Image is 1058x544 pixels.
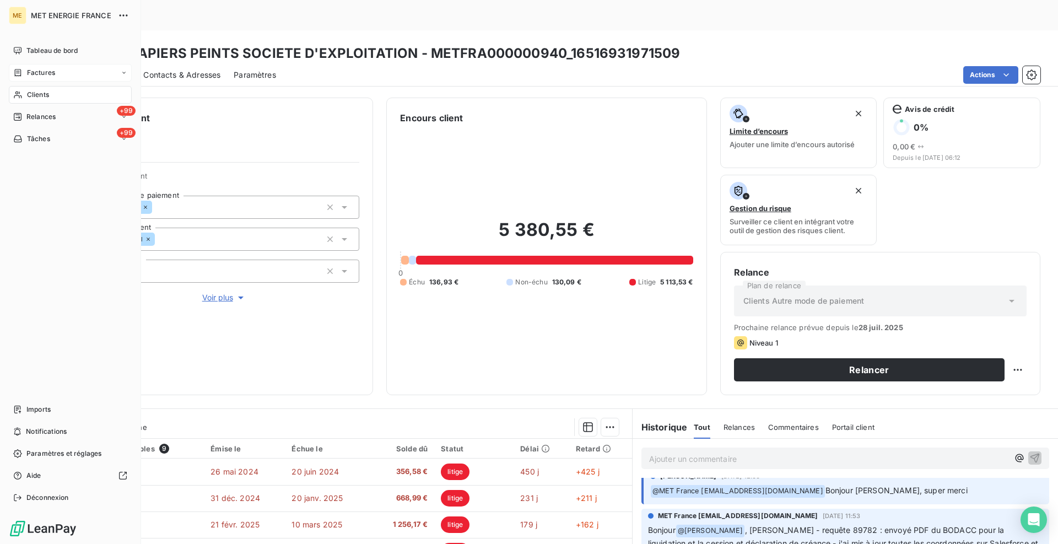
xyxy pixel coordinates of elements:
span: Depuis le [DATE] 06:12 [893,154,1031,161]
span: +99 [117,106,136,116]
input: Ajouter une valeur [155,234,164,244]
span: 10 mars 2025 [292,520,342,529]
button: Gestion du risqueSurveiller ce client en intégrant votre outil de gestion des risques client. [720,175,877,245]
div: Émise le [210,444,278,453]
div: Échue le [292,444,363,453]
span: Ajouter une limite d’encours autorisé [730,140,855,149]
span: Niveau 1 [749,338,778,347]
span: Bonjour [PERSON_NAME], super merci [825,486,968,495]
span: Voir plus [202,292,246,303]
div: Solde dû [376,444,428,453]
span: 31 déc. 2024 [210,493,260,503]
span: Factures [27,68,55,78]
span: @ MET France [EMAIL_ADDRESS][DOMAIN_NAME] [651,485,825,498]
span: Avis de crédit [905,105,954,114]
span: Commentaires [768,423,819,432]
a: +99Relances [9,108,132,126]
span: Portail client [832,423,875,432]
span: litige [441,490,469,507]
span: 1 256,17 € [376,519,428,530]
a: Clients [9,86,132,104]
span: litige [441,464,469,480]
span: +162 j [576,520,598,529]
h3: MIDI PAPIERS PEINTS SOCIETE D'EXPLOITATION - METFRA000000940_16516931971509 [97,44,680,63]
span: [DATE] 12:00 [721,473,760,480]
span: 5 113,53 € [660,277,693,287]
span: [DATE] 11:53 [823,513,861,519]
span: Déconnexion [26,493,69,503]
span: Tableau de bord [26,46,78,56]
span: 450 j [520,467,539,476]
span: Paramètres et réglages [26,449,101,459]
button: Voir plus [89,292,359,304]
span: Clients Autre mode de paiement [743,295,865,306]
span: 0,00 € [893,142,915,151]
img: Logo LeanPay [9,520,77,537]
span: Tâches [27,134,50,144]
span: 0 [398,268,403,277]
span: 26 mai 2024 [210,467,258,476]
a: Factures [9,64,132,82]
span: 179 j [520,520,537,529]
h6: Encours client [400,111,463,125]
span: Imports [26,405,51,414]
div: Statut [441,444,507,453]
span: Clients [27,90,49,100]
span: Gestion du risque [730,204,791,213]
button: Limite d’encoursAjouter une limite d’encours autorisé [720,98,877,168]
div: Retard [576,444,625,453]
span: Relances [724,423,755,432]
span: 130,09 € [552,277,581,287]
a: Tableau de bord [9,42,132,60]
span: Litige [638,277,656,287]
span: 20 juin 2024 [292,467,339,476]
div: Délai [520,444,563,453]
button: Actions [963,66,1018,84]
h2: 5 380,55 € [400,219,693,252]
h6: 0 % [914,122,929,133]
span: +425 j [576,467,600,476]
span: Contacts & Adresses [143,69,220,80]
div: Pièces comptables [86,444,197,454]
a: Paramètres et réglages [9,445,132,462]
span: Aide [26,471,41,481]
span: Prochaine relance prévue depuis le [734,323,1027,332]
span: Échu [409,277,425,287]
span: Non-échu [515,277,547,287]
span: 356,58 € [376,466,428,477]
a: Aide [9,467,132,484]
span: 136,93 € [429,277,458,287]
span: litige [441,516,469,533]
span: +99 [117,128,136,138]
span: 231 j [520,493,538,503]
span: @ [PERSON_NAME] [676,525,744,537]
h6: Historique [633,421,688,434]
h6: Relance [734,266,1027,279]
span: MET France [EMAIL_ADDRESS][DOMAIN_NAME] [658,511,818,521]
a: Imports [9,401,132,418]
button: Relancer [734,358,1005,381]
div: Open Intercom Messenger [1021,507,1047,533]
span: Propriétés Client [89,171,359,187]
h6: Informations client [67,111,359,125]
span: 20 janv. 2025 [292,493,343,503]
span: 28 juil. 2025 [859,323,903,332]
span: Paramètres [234,69,276,80]
a: +99Tâches [9,130,132,148]
span: Notifications [26,427,67,437]
span: Surveiller ce client en intégrant votre outil de gestion des risques client. [730,217,868,235]
span: +211 j [576,493,597,503]
span: Bonjour [648,525,676,535]
span: 668,99 € [376,493,428,504]
span: 21 févr. 2025 [210,520,260,529]
span: 9 [159,444,169,454]
span: Limite d’encours [730,127,788,136]
input: Ajouter une valeur [152,202,161,212]
span: Tout [694,423,710,432]
span: Relances [26,112,56,122]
